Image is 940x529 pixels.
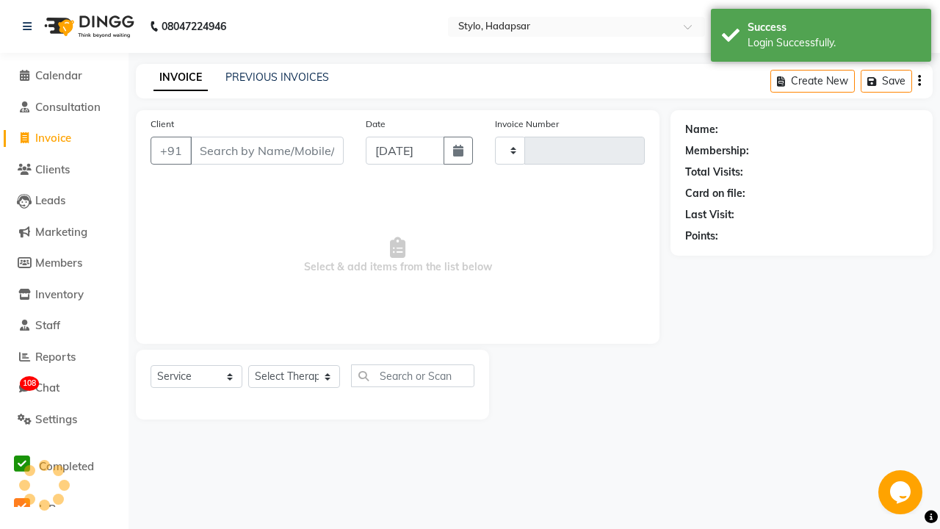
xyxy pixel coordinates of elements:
[4,99,125,116] a: Consultation
[770,70,855,93] button: Create New
[151,137,192,165] button: +91
[39,459,94,473] span: Completed
[35,318,60,332] span: Staff
[4,317,125,334] a: Staff
[4,380,125,397] a: 108Chat
[37,6,138,47] img: logo
[4,411,125,428] a: Settings
[4,162,125,179] a: Clients
[685,122,718,137] div: Name:
[151,118,174,131] label: Client
[20,376,39,391] span: 108
[35,381,59,395] span: Chat
[35,225,87,239] span: Marketing
[190,137,344,165] input: Search by Name/Mobile/Email/Code
[861,70,912,93] button: Save
[35,162,70,176] span: Clients
[685,143,749,159] div: Membership:
[35,350,76,364] span: Reports
[4,130,125,147] a: Invoice
[153,65,208,91] a: INVOICE
[4,224,125,241] a: Marketing
[351,364,474,387] input: Search or Scan
[685,207,734,223] div: Last Visit:
[39,502,94,516] span: InProgress
[4,287,125,303] a: Inventory
[748,20,920,35] div: Success
[4,255,125,272] a: Members
[162,6,226,47] b: 08047224946
[35,193,65,207] span: Leads
[878,470,925,514] iframe: chat widget
[35,100,101,114] span: Consultation
[4,192,125,209] a: Leads
[685,165,743,180] div: Total Visits:
[35,68,82,82] span: Calendar
[366,118,386,131] label: Date
[685,228,718,244] div: Points:
[35,131,71,145] span: Invoice
[685,186,745,201] div: Card on file:
[35,256,82,270] span: Members
[35,412,77,426] span: Settings
[4,68,125,84] a: Calendar
[225,71,329,84] a: PREVIOUS INVOICES
[495,118,559,131] label: Invoice Number
[4,349,125,366] a: Reports
[151,182,645,329] span: Select & add items from the list below
[35,287,84,301] span: Inventory
[748,35,920,51] div: Login Successfully.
